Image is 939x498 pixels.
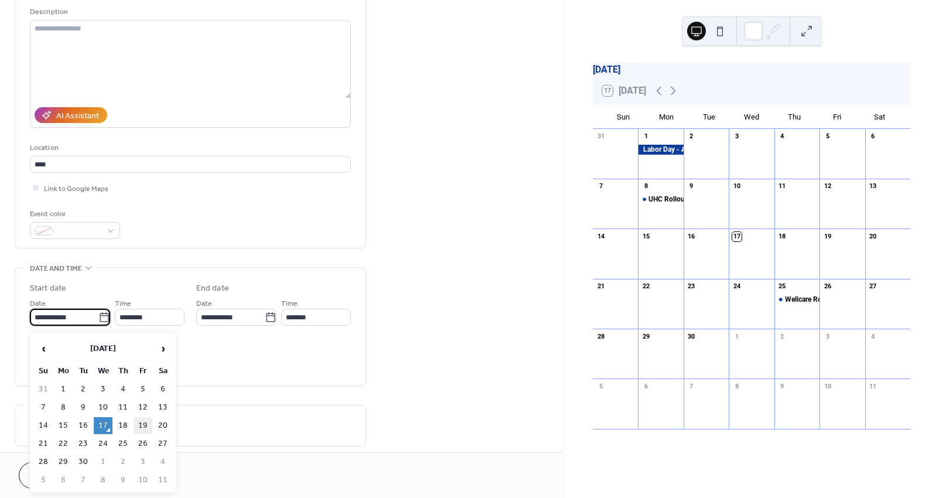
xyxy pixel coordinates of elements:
td: 25 [114,435,132,452]
div: 2 [687,132,696,141]
td: 27 [153,435,172,452]
td: 12 [134,399,152,416]
div: 8 [732,382,741,391]
td: 18 [114,417,132,434]
div: Wellcare Rollout for Kansas Market [774,295,820,305]
th: Th [114,363,132,380]
th: Mo [54,363,73,380]
div: 4 [778,132,787,141]
td: 1 [94,453,112,470]
td: 8 [94,472,112,489]
span: Time [115,298,131,310]
div: 29 [641,332,650,341]
td: 4 [153,453,172,470]
div: 12 [823,182,832,191]
div: 25 [778,282,787,291]
td: 11 [153,472,172,489]
div: 1 [641,132,650,141]
th: We [94,363,112,380]
td: 4 [114,381,132,398]
div: End date [196,282,229,295]
div: 5 [596,382,605,391]
div: 18 [778,232,787,241]
div: Mon [645,105,688,129]
td: 17 [94,417,112,434]
td: 5 [134,381,152,398]
div: 10 [732,182,741,191]
td: 9 [114,472,132,489]
td: 26 [134,435,152,452]
div: 3 [732,132,741,141]
td: 6 [153,381,172,398]
div: 14 [596,232,605,241]
div: Labor Day - AMS Office Closed [638,145,683,155]
div: Description [30,6,349,18]
div: 16 [687,232,696,241]
th: Fr [134,363,152,380]
div: 11 [869,382,877,391]
td: 29 [54,453,73,470]
td: 7 [74,472,93,489]
div: Fri [815,105,858,129]
td: 11 [114,399,132,416]
div: Wellcare Rollout for [US_STATE] Market [785,295,907,305]
div: 10 [823,382,832,391]
th: Tu [74,363,93,380]
div: 11 [778,182,787,191]
td: 16 [74,417,93,434]
td: 3 [94,381,112,398]
div: 7 [687,382,696,391]
div: Sat [858,105,901,129]
td: 20 [153,417,172,434]
div: UHC Rollout for AMS Agency [638,195,683,204]
div: 4 [869,332,877,341]
span: › [154,337,172,360]
span: Date [196,298,212,310]
div: Event color [30,208,118,220]
div: 8 [641,182,650,191]
div: 13 [869,182,877,191]
div: 31 [596,132,605,141]
td: 10 [134,472,152,489]
td: 14 [34,417,53,434]
div: 6 [641,382,650,391]
td: 22 [54,435,73,452]
div: 3 [823,332,832,341]
td: 13 [153,399,172,416]
td: 15 [54,417,73,434]
div: 15 [641,232,650,241]
div: 19 [823,232,832,241]
th: Sa [153,363,172,380]
td: 9 [74,399,93,416]
div: 30 [687,332,696,341]
th: Su [34,363,53,380]
span: Date and time [30,262,82,275]
td: 8 [54,399,73,416]
div: 20 [869,232,877,241]
div: 2 [778,332,787,341]
button: Cancel [19,462,91,489]
th: [DATE] [54,336,152,361]
td: 1 [54,381,73,398]
td: 3 [134,453,152,470]
div: 1 [732,332,741,341]
span: Date [30,298,46,310]
span: Link to Google Maps [44,183,108,195]
div: 22 [641,282,650,291]
div: 27 [869,282,877,291]
div: 21 [596,282,605,291]
div: 9 [687,182,696,191]
div: Start date [30,282,66,295]
td: 5 [34,472,53,489]
div: 5 [823,132,832,141]
div: [DATE] [593,63,910,77]
div: Wed [730,105,773,129]
div: AI Assistant [56,110,99,122]
td: 23 [74,435,93,452]
td: 28 [34,453,53,470]
td: 6 [54,472,73,489]
td: 31 [34,381,53,398]
div: 17 [732,232,741,241]
div: 6 [869,132,877,141]
td: 2 [74,381,93,398]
